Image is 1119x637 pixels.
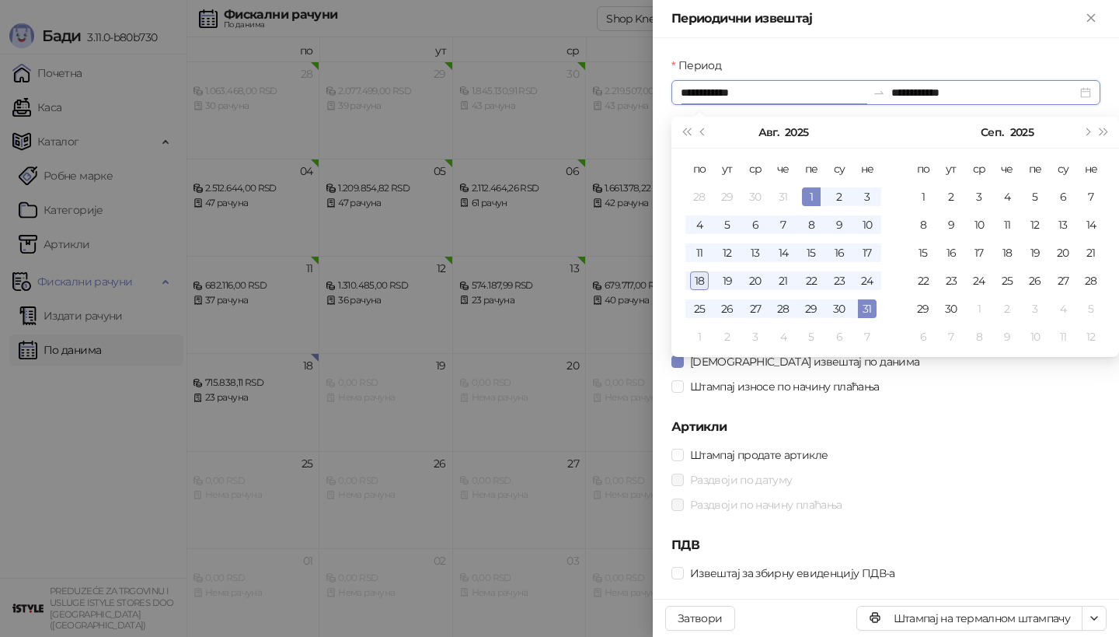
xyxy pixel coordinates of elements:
[825,267,853,295] td: 2025-08-23
[690,327,709,346] div: 1
[774,271,793,290] div: 21
[993,155,1021,183] th: че
[1077,295,1105,323] td: 2025-10-05
[1021,183,1049,211] td: 2025-09-05
[684,446,834,464] span: Штампај продате артикле
[774,215,793,234] div: 7
[853,239,881,267] td: 2025-08-17
[942,243,960,262] div: 16
[937,239,965,267] td: 2025-09-16
[937,183,965,211] td: 2025-09-02
[684,378,886,395] span: Штампај износе по начину плаћања
[1049,323,1077,351] td: 2025-10-11
[965,295,993,323] td: 2025-10-01
[858,215,877,234] div: 10
[1077,183,1105,211] td: 2025-09-07
[937,295,965,323] td: 2025-09-30
[965,267,993,295] td: 2025-09-24
[998,271,1016,290] div: 25
[685,267,713,295] td: 2025-08-18
[981,117,1003,148] button: Изабери месец
[665,606,735,631] button: Затвори
[914,243,932,262] div: 15
[1054,243,1072,262] div: 20
[998,299,1016,318] div: 2
[1049,211,1077,239] td: 2025-09-13
[942,187,960,206] div: 2
[1049,155,1077,183] th: су
[746,187,765,206] div: 30
[998,187,1016,206] div: 4
[970,215,988,234] div: 10
[1096,117,1113,148] button: Следећа година (Control + right)
[1026,187,1044,206] div: 5
[671,536,1100,555] h5: ПДВ
[769,155,797,183] th: че
[1082,9,1100,28] button: Close
[746,243,765,262] div: 13
[1049,183,1077,211] td: 2025-09-06
[937,267,965,295] td: 2025-09-23
[713,155,741,183] th: ут
[858,243,877,262] div: 17
[774,327,793,346] div: 4
[713,323,741,351] td: 2025-09-02
[1049,295,1077,323] td: 2025-10-04
[685,323,713,351] td: 2025-09-01
[965,155,993,183] th: ср
[853,295,881,323] td: 2025-08-31
[970,299,988,318] div: 1
[909,323,937,351] td: 2025-10-06
[830,299,849,318] div: 30
[671,9,1082,28] div: Периодични извештај
[713,295,741,323] td: 2025-08-26
[1082,215,1100,234] div: 14
[853,155,881,183] th: не
[690,187,709,206] div: 28
[965,239,993,267] td: 2025-09-17
[970,187,988,206] div: 3
[741,295,769,323] td: 2025-08-27
[1077,155,1105,183] th: не
[746,327,765,346] div: 3
[993,323,1021,351] td: 2025-10-09
[785,117,808,148] button: Изабери годину
[873,86,885,99] span: to
[1021,155,1049,183] th: пе
[769,323,797,351] td: 2025-09-04
[718,327,737,346] div: 2
[769,267,797,295] td: 2025-08-21
[797,183,825,211] td: 2025-08-01
[970,327,988,346] div: 8
[909,183,937,211] td: 2025-09-01
[690,215,709,234] div: 4
[914,299,932,318] div: 29
[873,86,885,99] span: swap-right
[858,299,877,318] div: 31
[998,243,1016,262] div: 18
[993,183,1021,211] td: 2025-09-04
[681,84,866,101] input: Период
[690,271,709,290] div: 18
[965,323,993,351] td: 2025-10-08
[1021,211,1049,239] td: 2025-09-12
[909,239,937,267] td: 2025-09-15
[690,299,709,318] div: 25
[965,211,993,239] td: 2025-09-10
[685,155,713,183] th: по
[741,267,769,295] td: 2025-08-20
[942,271,960,290] div: 23
[713,183,741,211] td: 2025-07-29
[684,471,798,488] span: Раздвоји по датуму
[998,327,1016,346] div: 9
[685,295,713,323] td: 2025-08-25
[713,239,741,267] td: 2025-08-12
[769,183,797,211] td: 2025-07-31
[1049,239,1077,267] td: 2025-09-20
[965,183,993,211] td: 2025-09-03
[1054,215,1072,234] div: 13
[769,211,797,239] td: 2025-08-07
[802,215,821,234] div: 8
[718,243,737,262] div: 12
[914,215,932,234] div: 8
